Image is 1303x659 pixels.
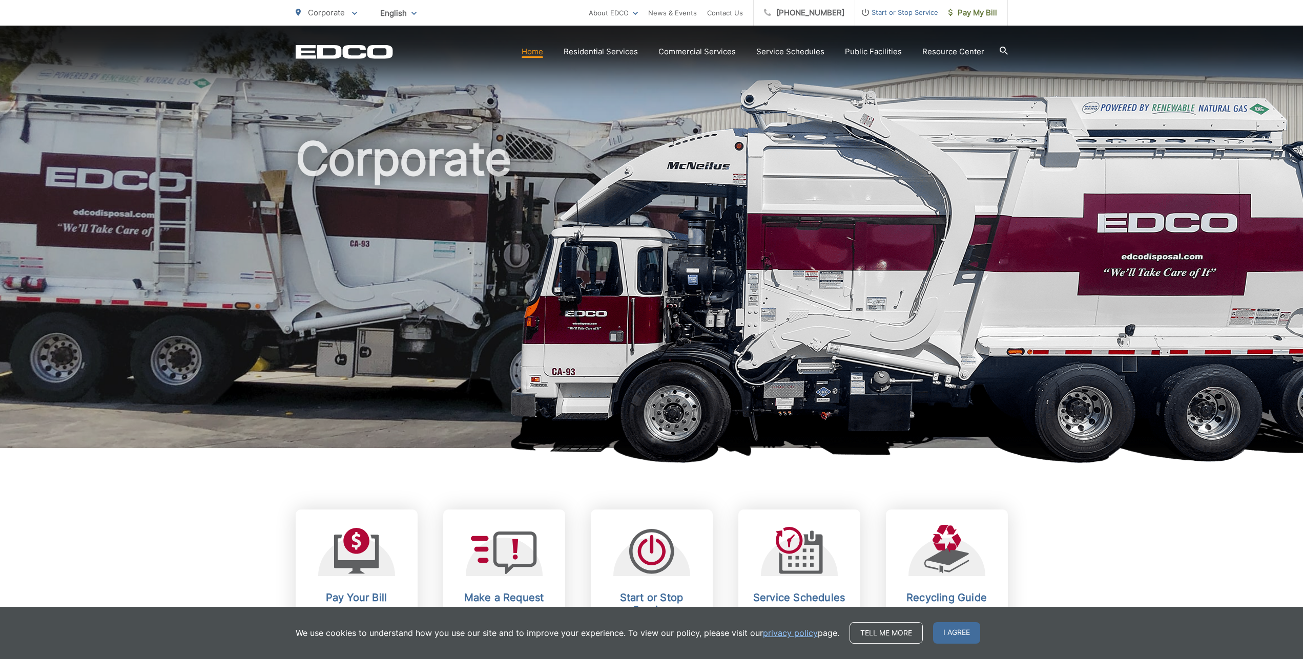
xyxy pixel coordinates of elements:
p: We use cookies to understand how you use our site and to improve your experience. To view our pol... [296,627,839,639]
a: Home [522,46,543,58]
a: About EDCO [589,7,638,19]
a: Service Schedules [756,46,824,58]
a: EDCD logo. Return to the homepage. [296,45,393,59]
span: I agree [933,622,980,644]
a: Resource Center [922,46,984,58]
a: News & Events [648,7,697,19]
a: Commercial Services [658,46,736,58]
a: Residential Services [564,46,638,58]
a: privacy policy [763,627,818,639]
h2: Pay Your Bill [306,591,407,604]
h2: Make a Request [453,591,555,604]
h2: Recycling Guide [896,591,998,604]
a: Contact Us [707,7,743,19]
a: Tell me more [850,622,923,644]
span: Corporate [308,8,345,17]
h2: Service Schedules [749,591,850,604]
a: Public Facilities [845,46,902,58]
span: English [373,4,424,22]
span: Pay My Bill [948,7,997,19]
h1: Corporate [296,133,1008,457]
h2: Start or Stop Service [601,591,702,616]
